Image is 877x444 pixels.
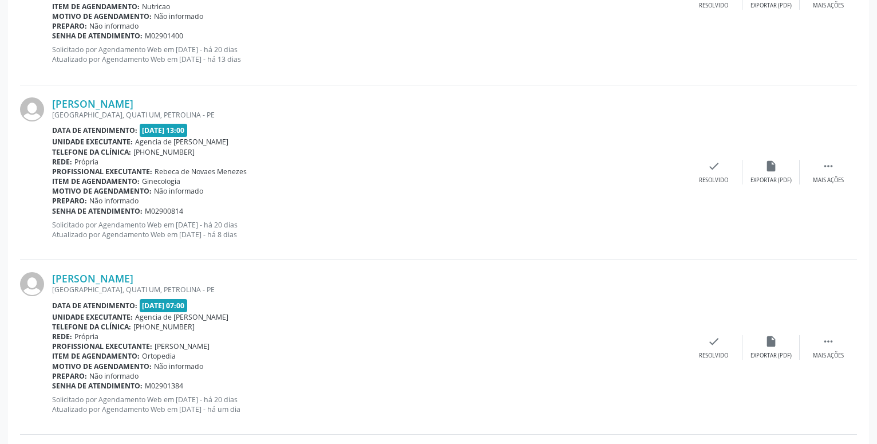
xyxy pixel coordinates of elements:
span: Agencia de [PERSON_NAME] [135,312,228,322]
div: Mais ações [813,176,844,184]
span: Rebeca de Novaes Menezes [155,167,247,176]
b: Profissional executante: [52,341,152,351]
a: [PERSON_NAME] [52,272,133,285]
div: Resolvido [699,176,728,184]
i:  [822,335,835,348]
span: [PHONE_NUMBER] [133,322,195,332]
i: check [708,160,720,172]
b: Motivo de agendamento: [52,362,152,371]
span: M02901400 [145,31,183,41]
div: Resolvido [699,352,728,360]
span: M02901384 [145,381,183,391]
span: [DATE] 07:00 [140,299,188,312]
div: [GEOGRAPHIC_DATA], QUATI UM, PETROLINA - PE [52,285,685,294]
b: Data de atendimento: [52,125,137,135]
b: Unidade executante: [52,137,133,147]
div: Mais ações [813,352,844,360]
div: Resolvido [699,2,728,10]
b: Item de agendamento: [52,351,140,361]
div: Mais ações [813,2,844,10]
span: Própria [74,157,98,167]
a: [PERSON_NAME] [52,97,133,110]
b: Senha de atendimento: [52,206,143,216]
span: Ginecologia [142,176,180,186]
b: Preparo: [52,196,87,206]
div: [GEOGRAPHIC_DATA], QUATI UM, PETROLINA - PE [52,110,685,120]
span: Não informado [154,362,203,371]
b: Preparo: [52,371,87,381]
img: img [20,97,44,121]
b: Item de agendamento: [52,2,140,11]
div: Exportar (PDF) [750,2,792,10]
b: Profissional executante: [52,167,152,176]
span: Nutricao [142,2,170,11]
span: Ortopedia [142,351,176,361]
p: Solicitado por Agendamento Web em [DATE] - há 20 dias Atualizado por Agendamento Web em [DATE] - ... [52,220,685,239]
b: Preparo: [52,21,87,31]
span: Não informado [89,371,139,381]
span: [DATE] 13:00 [140,124,188,137]
span: Própria [74,332,98,341]
span: [PERSON_NAME] [155,341,210,351]
div: Exportar (PDF) [750,352,792,360]
p: Solicitado por Agendamento Web em [DATE] - há 20 dias Atualizado por Agendamento Web em [DATE] - ... [52,45,685,64]
span: Não informado [89,21,139,31]
span: [PHONE_NUMBER] [133,147,195,157]
span: Não informado [154,11,203,21]
i: insert_drive_file [765,335,777,348]
span: Não informado [154,186,203,196]
b: Senha de atendimento: [52,381,143,391]
b: Unidade executante: [52,312,133,322]
span: M02900814 [145,206,183,216]
img: img [20,272,44,296]
b: Telefone da clínica: [52,147,131,157]
b: Motivo de agendamento: [52,11,152,21]
i: insert_drive_file [765,160,777,172]
i: check [708,335,720,348]
span: Não informado [89,196,139,206]
p: Solicitado por Agendamento Web em [DATE] - há 20 dias Atualizado por Agendamento Web em [DATE] - ... [52,395,685,414]
div: Exportar (PDF) [750,176,792,184]
i:  [822,160,835,172]
b: Rede: [52,332,72,341]
b: Item de agendamento: [52,176,140,186]
b: Rede: [52,157,72,167]
span: Agencia de [PERSON_NAME] [135,137,228,147]
b: Telefone da clínica: [52,322,131,332]
b: Senha de atendimento: [52,31,143,41]
b: Data de atendimento: [52,301,137,311]
b: Motivo de agendamento: [52,186,152,196]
